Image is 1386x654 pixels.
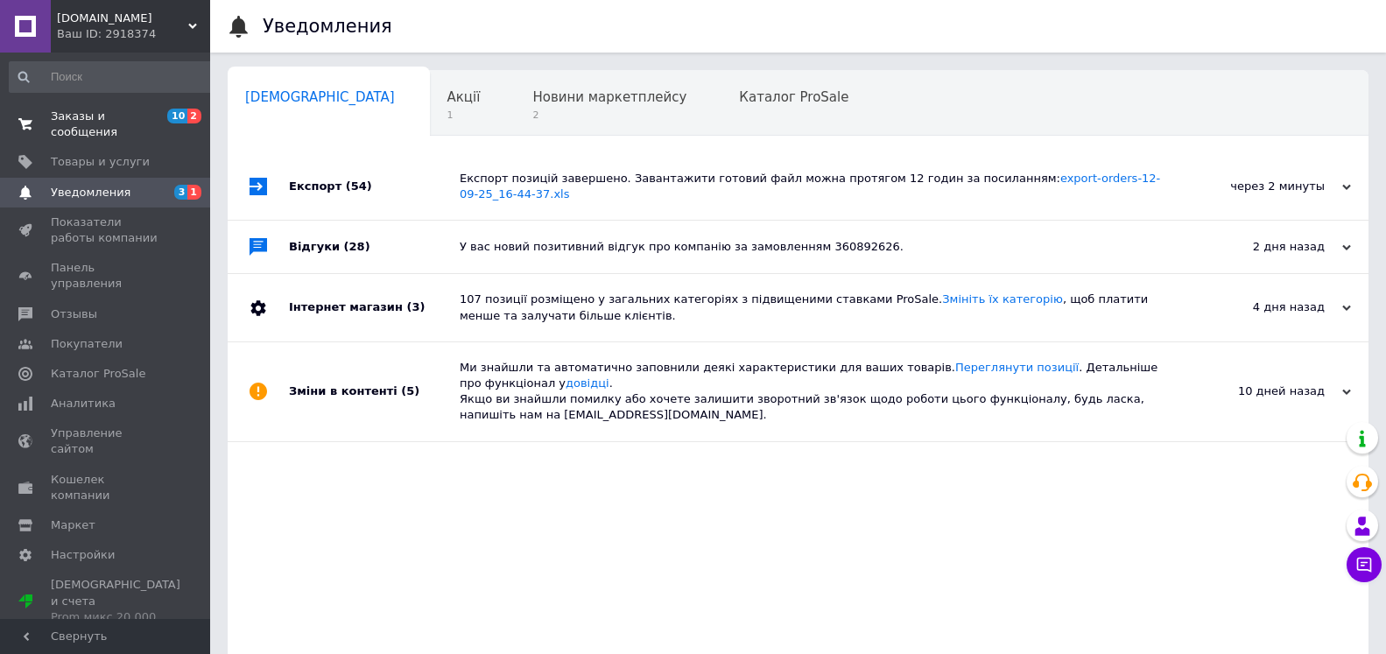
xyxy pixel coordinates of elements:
[532,89,686,105] span: Новини маркетплейсу
[289,342,460,441] div: Зміни в контенті
[532,109,686,122] span: 2
[460,171,1176,202] div: Експорт позицій завершено. Завантажити готовий файл можна протягом 12 годин за посиланням:
[447,109,481,122] span: 1
[1176,239,1351,255] div: 2 дня назад
[167,109,187,123] span: 10
[460,292,1176,323] div: 107 позиції розміщено у загальних категоріях з підвищеними ставками ProSale. , щоб платити менше ...
[346,179,372,193] span: (54)
[57,11,188,26] span: OPTCOSMETIKA.COM
[263,16,392,37] h1: Уведомления
[1176,179,1351,194] div: через 2 минуты
[51,260,162,292] span: Панель управления
[51,154,150,170] span: Товары и услуги
[942,292,1063,306] a: Змініть їх категорію
[460,360,1176,424] div: Ми знайшли та автоматично заповнили деякі характеристики для ваших товарів. . Детальніше про функ...
[1176,299,1351,315] div: 4 дня назад
[447,89,481,105] span: Акції
[57,26,210,42] div: Ваш ID: 2918374
[406,300,425,313] span: (3)
[51,396,116,411] span: Аналитика
[174,185,188,200] span: 3
[289,221,460,273] div: Відгуки
[51,214,162,246] span: Показатели работы компании
[566,376,609,390] a: довідці
[51,185,130,200] span: Уведомления
[51,425,162,457] span: Управление сайтом
[289,153,460,220] div: Експорт
[51,306,97,322] span: Отзывы
[51,577,180,625] span: [DEMOGRAPHIC_DATA] и счета
[955,361,1079,374] a: Переглянути позиції
[187,185,201,200] span: 1
[51,609,180,625] div: Prom микс 20 000
[51,366,145,382] span: Каталог ProSale
[1347,547,1382,582] button: Чат с покупателем
[51,109,162,140] span: Заказы и сообщения
[401,384,419,397] span: (5)
[9,61,216,93] input: Поиск
[51,517,95,533] span: Маркет
[289,274,460,341] div: Інтернет магазин
[187,109,201,123] span: 2
[245,89,395,105] span: [DEMOGRAPHIC_DATA]
[1176,383,1351,399] div: 10 дней назад
[739,89,848,105] span: Каталог ProSale
[344,240,370,253] span: (28)
[51,336,123,352] span: Покупатели
[51,547,115,563] span: Настройки
[51,472,162,503] span: Кошелек компании
[460,239,1176,255] div: У вас новий позитивний відгук про компанію за замовленням 360892626.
